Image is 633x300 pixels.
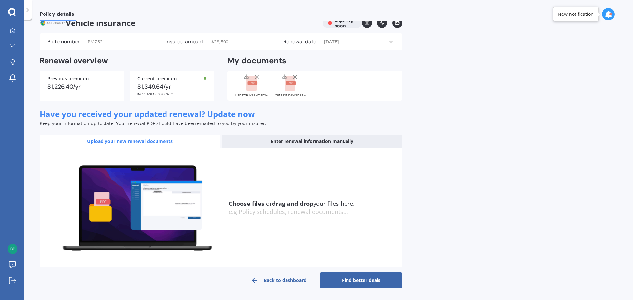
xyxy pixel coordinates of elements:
div: $1,226.40/yr [47,84,116,90]
div: Previous premium [47,76,116,81]
label: Plate number [47,39,80,45]
img: f23eae5564fe297151419cc8d79325a1 [8,244,17,254]
span: or your files here. [229,200,355,207]
div: Current premium [137,76,206,81]
div: Upload your new renewal documents [40,135,220,148]
img: Assurant.png [40,18,66,28]
label: Insured amount [166,39,203,45]
h2: Renewal overview [40,56,214,66]
a: Back to dashboard [237,272,320,288]
a: Find better deals [320,272,402,288]
span: Have you received your updated renewal? Update now [40,108,255,119]
span: Keep your information up to date! Your renewal PDF should have been emailed to you by your insurer. [40,120,266,126]
span: [DATE] [324,39,339,45]
div: Enter renewal information manually [222,135,402,148]
h2: My documents [227,56,286,66]
u: Choose files [229,200,264,207]
span: INCREASE OF [137,92,158,96]
label: Renewal date [283,39,316,45]
span: PMZ521 [88,39,105,45]
span: $ 28,500 [211,39,228,45]
div: $1,349.64/yr [137,84,206,96]
div: New notification [558,11,594,17]
div: Protecta Insurance - VW Passat.pdf [274,93,307,96]
span: 10.05% [158,92,169,96]
div: e.g Policy schedules, renewal documents... [229,208,389,216]
span: Policy details [40,11,76,20]
img: upload.de96410c8ce839c3fdd5.gif [53,161,221,254]
div: Renewal Document - Motor - Protecta.PDF [235,93,268,96]
b: drag and drop [272,200,313,207]
span: Vehicle insurance [40,18,317,28]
